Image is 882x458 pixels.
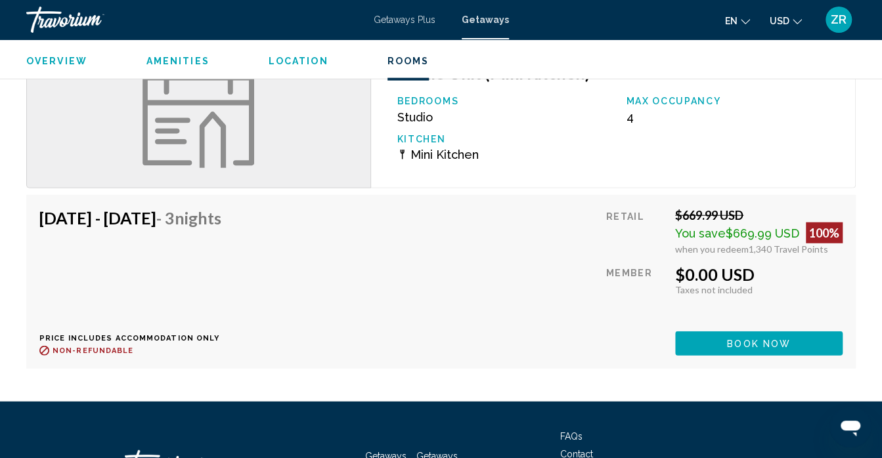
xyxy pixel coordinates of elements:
span: en [725,16,738,26]
p: Kitchen [397,134,613,144]
div: Retail [606,208,665,255]
span: Taxes not included [675,284,753,295]
p: Max Occupancy [626,96,842,106]
span: Rooms [387,56,430,66]
span: You save [675,226,726,240]
button: Book now [675,331,843,356]
button: Amenities [146,55,209,67]
img: week.svg [143,70,254,168]
a: Travorium [26,7,361,33]
span: Book now [727,339,791,349]
p: Bedrooms [397,96,613,106]
span: 1,340 Travel Points [749,243,828,255]
button: Location [269,55,328,67]
span: when you redeem [675,243,749,255]
button: Rooms [387,55,430,67]
span: - 3 [156,208,221,228]
button: Change currency [770,11,802,30]
span: Overview [26,56,87,66]
span: Location [269,56,328,66]
span: Amenities [146,56,209,66]
div: $0.00 USD [675,264,843,284]
div: Member [606,264,665,322]
span: USD [770,16,789,26]
span: Mini Kitchen [410,148,479,161]
button: User Menu [822,6,856,33]
a: Getaways Plus [374,14,435,25]
span: Nights [175,208,221,228]
p: Price includes accommodation only [39,334,231,343]
iframe: Button to launch messaging window [829,406,871,448]
a: Getaways [462,14,509,25]
div: $669.99 USD [675,208,843,222]
button: Change language [725,11,750,30]
h4: [DATE] - [DATE] [39,208,221,228]
span: ZR [831,13,847,26]
span: Studio [397,110,433,124]
span: $669.99 USD [726,226,799,240]
button: Overview [26,55,87,67]
span: Non-refundable [53,346,133,355]
div: 100% [806,222,843,243]
a: FAQs [560,431,583,442]
span: 4 [626,110,633,124]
